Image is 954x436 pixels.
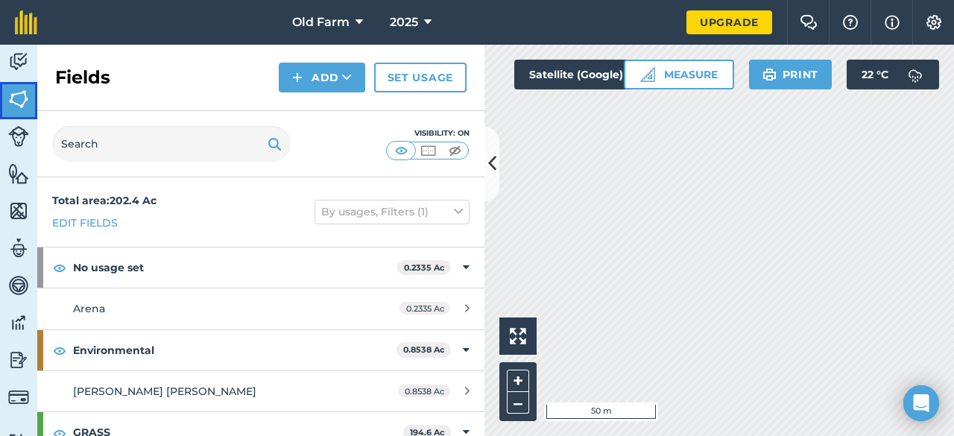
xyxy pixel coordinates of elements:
[8,200,29,222] img: svg+xml;base64,PHN2ZyB4bWxucz0iaHR0cDovL3d3dy53My5vcmcvMjAwMC9zdmciIHdpZHRoPSI1NiIgaGVpZ2h0PSI2MC...
[847,60,939,89] button: 22 °C
[446,143,464,158] img: svg+xml;base64,PHN2ZyB4bWxucz0iaHR0cDovL3d3dy53My5vcmcvMjAwMC9zdmciIHdpZHRoPSI1MCIgaGVpZ2h0PSI0MC...
[749,60,833,89] button: Print
[624,60,734,89] button: Measure
[640,67,655,82] img: Ruler icon
[510,328,526,344] img: Four arrows, one pointing top left, one top right, one bottom right and the last bottom left
[73,247,397,288] strong: No usage set
[507,392,529,414] button: –
[73,385,256,398] span: [PERSON_NAME] [PERSON_NAME]
[8,237,29,259] img: svg+xml;base64,PD94bWwgdmVyc2lvbj0iMS4wIiBlbmNvZGluZz0idXRmLTgiPz4KPCEtLSBHZW5lcmF0b3I6IEFkb2JlIE...
[507,370,529,392] button: +
[268,135,282,153] img: svg+xml;base64,PHN2ZyB4bWxucz0iaHR0cDovL3d3dy53My5vcmcvMjAwMC9zdmciIHdpZHRoPSIxOSIgaGVpZ2h0PSIyNC...
[52,126,291,162] input: Search
[925,15,943,30] img: A cog icon
[8,274,29,297] img: svg+xml;base64,PD94bWwgdmVyc2lvbj0iMS4wIiBlbmNvZGluZz0idXRmLTgiPz4KPCEtLSBHZW5lcmF0b3I6IEFkb2JlIE...
[399,302,450,315] span: 0.2335 Ac
[900,60,930,89] img: svg+xml;base64,PD94bWwgdmVyc2lvbj0iMS4wIiBlbmNvZGluZz0idXRmLTgiPz4KPCEtLSBHZW5lcmF0b3I6IEFkb2JlIE...
[8,312,29,334] img: svg+xml;base64,PD94bWwgdmVyc2lvbj0iMS4wIiBlbmNvZGluZz0idXRmLTgiPz4KPCEtLSBHZW5lcmF0b3I6IEFkb2JlIE...
[686,10,772,34] a: Upgrade
[53,259,66,277] img: svg+xml;base64,PHN2ZyB4bWxucz0iaHR0cDovL3d3dy53My5vcmcvMjAwMC9zdmciIHdpZHRoPSIxOCIgaGVpZ2h0PSIyNC...
[52,215,118,231] a: Edit fields
[403,344,445,355] strong: 0.8538 Ac
[8,162,29,185] img: svg+xml;base64,PHN2ZyB4bWxucz0iaHR0cDovL3d3dy53My5vcmcvMjAwMC9zdmciIHdpZHRoPSI1NiIgaGVpZ2h0PSI2MC...
[903,385,939,421] div: Open Intercom Messenger
[374,63,467,92] a: Set usage
[8,126,29,147] img: svg+xml;base64,PD94bWwgdmVyc2lvbj0iMS4wIiBlbmNvZGluZz0idXRmLTgiPz4KPCEtLSBHZW5lcmF0b3I6IEFkb2JlIE...
[292,13,350,31] span: Old Farm
[404,262,445,273] strong: 0.2335 Ac
[514,60,657,89] button: Satellite (Google)
[315,200,470,224] button: By usages, Filters (1)
[292,69,303,86] img: svg+xml;base64,PHN2ZyB4bWxucz0iaHR0cDovL3d3dy53My5vcmcvMjAwMC9zdmciIHdpZHRoPSIxNCIgaGVpZ2h0PSIyNC...
[37,371,484,411] a: [PERSON_NAME] [PERSON_NAME]0.8538 Ac
[15,10,37,34] img: fieldmargin Logo
[392,143,411,158] img: svg+xml;base64,PHN2ZyB4bWxucz0iaHR0cDovL3d3dy53My5vcmcvMjAwMC9zdmciIHdpZHRoPSI1MCIgaGVpZ2h0PSI0MC...
[8,349,29,371] img: svg+xml;base64,PD94bWwgdmVyc2lvbj0iMS4wIiBlbmNvZGluZz0idXRmLTgiPz4KPCEtLSBHZW5lcmF0b3I6IEFkb2JlIE...
[55,66,110,89] h2: Fields
[73,330,397,370] strong: Environmental
[419,143,437,158] img: svg+xml;base64,PHN2ZyB4bWxucz0iaHR0cDovL3d3dy53My5vcmcvMjAwMC9zdmciIHdpZHRoPSI1MCIgaGVpZ2h0PSI0MC...
[390,13,418,31] span: 2025
[386,127,470,139] div: Visibility: On
[73,302,105,315] span: Arena
[862,60,888,89] span: 22 ° C
[8,51,29,73] img: svg+xml;base64,PD94bWwgdmVyc2lvbj0iMS4wIiBlbmNvZGluZz0idXRmLTgiPz4KPCEtLSBHZW5lcmF0b3I6IEFkb2JlIE...
[8,387,29,408] img: svg+xml;base64,PD94bWwgdmVyc2lvbj0iMS4wIiBlbmNvZGluZz0idXRmLTgiPz4KPCEtLSBHZW5lcmF0b3I6IEFkb2JlIE...
[398,385,450,397] span: 0.8538 Ac
[800,15,818,30] img: Two speech bubbles overlapping with the left bubble in the forefront
[8,88,29,110] img: svg+xml;base64,PHN2ZyB4bWxucz0iaHR0cDovL3d3dy53My5vcmcvMjAwMC9zdmciIHdpZHRoPSI1NiIgaGVpZ2h0PSI2MC...
[37,247,484,288] div: No usage set0.2335 Ac
[762,66,777,83] img: svg+xml;base64,PHN2ZyB4bWxucz0iaHR0cDovL3d3dy53My5vcmcvMjAwMC9zdmciIHdpZHRoPSIxOSIgaGVpZ2h0PSIyNC...
[885,13,900,31] img: svg+xml;base64,PHN2ZyB4bWxucz0iaHR0cDovL3d3dy53My5vcmcvMjAwMC9zdmciIHdpZHRoPSIxNyIgaGVpZ2h0PSIxNy...
[52,194,157,207] strong: Total area : 202.4 Ac
[841,15,859,30] img: A question mark icon
[37,288,484,329] a: Arena0.2335 Ac
[279,63,365,92] button: Add
[53,341,66,359] img: svg+xml;base64,PHN2ZyB4bWxucz0iaHR0cDovL3d3dy53My5vcmcvMjAwMC9zdmciIHdpZHRoPSIxOCIgaGVpZ2h0PSIyNC...
[37,330,484,370] div: Environmental0.8538 Ac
